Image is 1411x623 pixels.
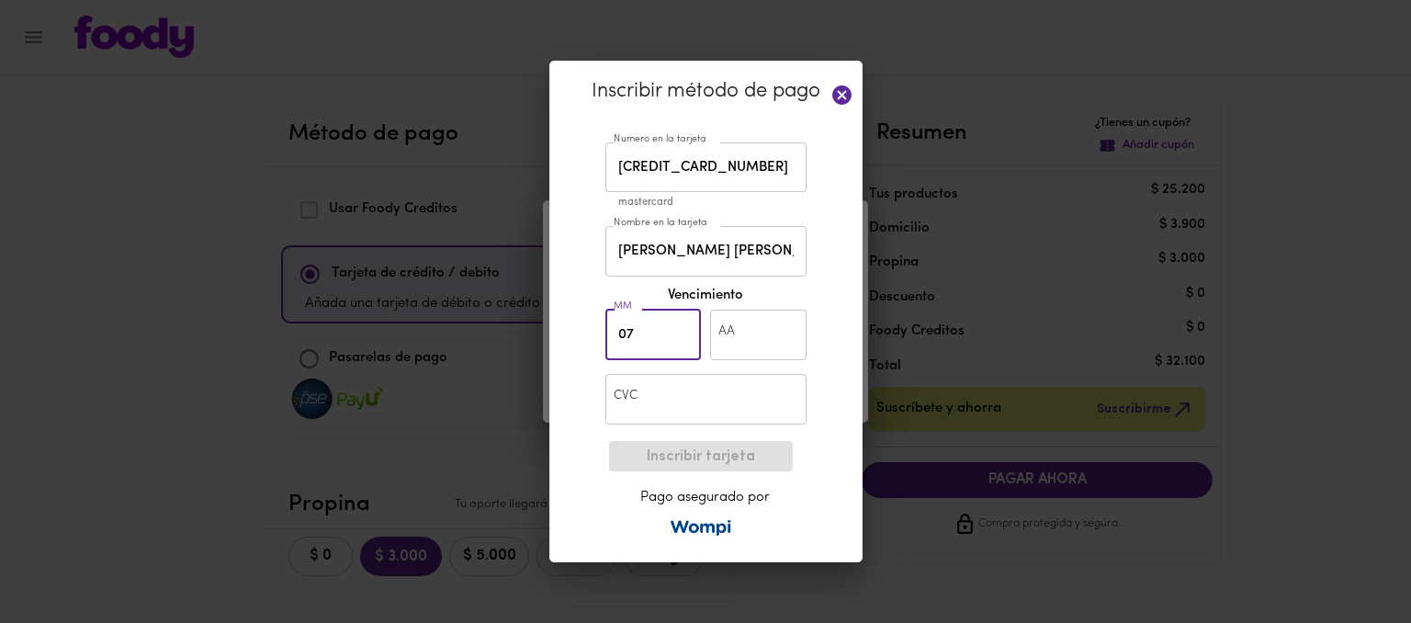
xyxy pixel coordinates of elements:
[618,195,819,211] p: mastercard
[572,76,840,107] p: Inscribir método de pago
[601,286,811,305] label: Vencimiento
[1304,516,1393,605] iframe: Messagebird Livechat Widget
[616,488,793,507] p: Pago asegurado por
[669,520,733,536] img: Wompi logo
